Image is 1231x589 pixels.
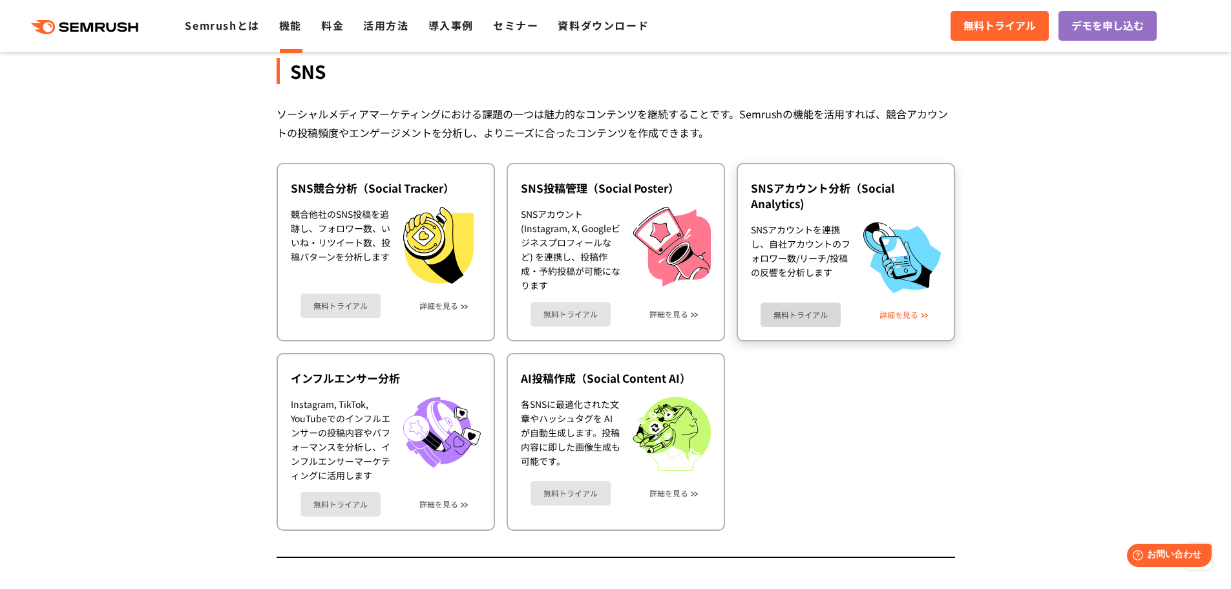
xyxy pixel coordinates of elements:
a: 詳細を見る [419,500,458,509]
div: 競合他社のSNS投稿を追跡し、フォロワー数、いいね・リツイート数、投稿パターンを分析します [291,207,390,284]
a: 導入事例 [428,17,474,33]
a: 資料ダウンロード [558,17,649,33]
a: Semrushとは [185,17,259,33]
a: 無料トライアル [531,302,611,327]
a: 詳細を見る [649,310,688,319]
img: SNS投稿管理（Social Poster） [633,207,711,286]
a: 詳細を見る [649,489,688,498]
a: 詳細を見る [419,301,458,310]
div: インフルエンサー分析 [291,370,481,386]
a: デモを申し込む [1058,11,1157,41]
div: SNSアカウント分析（Social Analytics) [751,180,941,211]
img: インフルエンサー分析 [403,397,481,468]
div: SNS投稿管理（Social Poster） [521,180,711,196]
a: 機能 [279,17,302,33]
a: セミナー [493,17,538,33]
span: デモを申し込む [1071,17,1144,34]
img: SNS競合分析（Social Tracker） [403,207,474,284]
a: 詳細を見る [879,310,918,319]
img: SNSアカウント分析（Social Analytics) [863,222,941,293]
a: 無料トライアル [761,303,841,327]
a: 料金 [321,17,344,33]
div: 各SNSに最適化された文章やハッシュタグを AI が自動生成します。投稿内容に即した画像生成も可能です。 [521,397,620,471]
div: ソーシャルメディアマーケティングにおける課題の一つは魅力的なコンテンツを継続することです。Semrushの機能を活用すれば、競合アカウントの投稿頻度やエンゲージメントを分析し、よりニーズに合った... [277,105,955,142]
div: Instagram, TikTok, YouTubeでのインフルエンサーの投稿内容やパフォーマンスを分析し、インフルエンサーマーケティングに活用します [291,397,390,482]
img: AI投稿作成（Social Content AI） [633,397,711,471]
a: 無料トライアル [951,11,1049,41]
a: 活用方法 [363,17,408,33]
a: 無料トライアル [300,492,381,517]
div: SNS [277,58,955,84]
div: AI投稿作成（Social Content AI） [521,370,711,386]
span: 無料トライアル [963,17,1036,34]
a: 無料トライアル [531,481,611,506]
a: 無料トライアル [300,294,381,318]
div: SNSアカウントを連携し、自社アカウントのフォロワー数/リーチ/投稿の反響を分析します [751,222,850,293]
div: SNSアカウント (Instagram, X, Googleビジネスプロフィールなど) を連携し、投稿作成・予約投稿が可能になります [521,207,620,292]
div: SNS競合分析（Social Tracker） [291,180,481,196]
iframe: Help widget launcher [1116,539,1217,575]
